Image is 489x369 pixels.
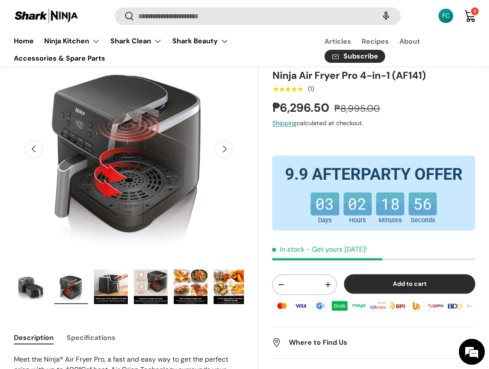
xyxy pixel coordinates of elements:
img: Ninja Air Fryer Pro 4-in-1 (AF141) [174,269,207,304]
img: Ninja Air Fryer Pro 4-in-1 (AF141) [14,269,48,304]
speech-search-button: Search by voice [372,7,400,26]
summary: Shark Beauty [167,32,234,50]
img: billease [368,299,387,312]
nav: Primary [14,32,304,67]
summary: Shark Clean [105,32,167,50]
div: 5.0 out of 5.0 stars [272,85,303,93]
img: visa [291,299,311,312]
summary: Where to Find Us [272,327,475,358]
div: FC [441,12,450,21]
summary: Ninja Kitchen [39,32,105,50]
img: master [272,299,291,312]
b: 03 [311,192,339,204]
img: Shark Ninja Philippines [14,8,79,25]
b: 02 [343,192,372,204]
img: grabpay [330,299,349,312]
strong: ₱6,296.50 [272,100,331,115]
img: Ninja Air Fryer Pro 4-in-1 (AF141) [94,269,128,304]
img: metrobank [464,299,483,312]
b: 56 [408,192,437,204]
b: 18 [376,192,404,204]
h2: Where to Find Us [272,337,461,348]
a: FC [436,6,455,26]
span: In stock [272,245,304,254]
button: Add to cart [344,274,475,294]
img: gcash [311,299,330,312]
img: qrph [426,299,445,312]
div: Chat with us now [45,49,146,60]
p: - Get yours [DATE]! [306,245,366,254]
a: Recipes [362,33,389,50]
div: (1) [308,86,314,92]
span: We're online! [50,109,120,197]
div: calculated at checkout. [272,119,475,128]
img: Ninja Air Fryer Pro 4-in-1 (AF141) [214,269,247,304]
nav: Secondary [304,32,475,67]
img: Ninja Air Fryer Pro 4-in-1 (AF141) [134,269,168,304]
img: bpi [388,299,407,312]
a: Home [14,32,34,49]
button: Specifications [67,328,116,347]
a: Articles [324,33,351,50]
img: Ninja Air Fryer Pro 4-in-1 (AF141) [54,269,88,304]
a: Shipping [272,119,296,127]
div: Minimize live chat window [142,4,163,25]
a: Accessories & Spare Parts [14,50,105,67]
span: 1 [474,9,476,15]
img: ubp [407,299,426,312]
textarea: Type your message and hit 'Enter' [4,236,165,267]
media-gallery: Gallery Viewer [14,34,244,307]
img: maya [349,299,368,312]
button: Description [14,328,54,347]
s: ₱8,995.00 [334,102,379,115]
a: Subscribe [324,50,385,63]
h1: Ninja Air Fryer Pro 4-in-1 (AF141) [272,69,475,82]
a: About [399,33,420,50]
img: bdo [445,299,464,312]
span: Subscribe [343,53,378,60]
span: ★★★★★ [272,85,303,94]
